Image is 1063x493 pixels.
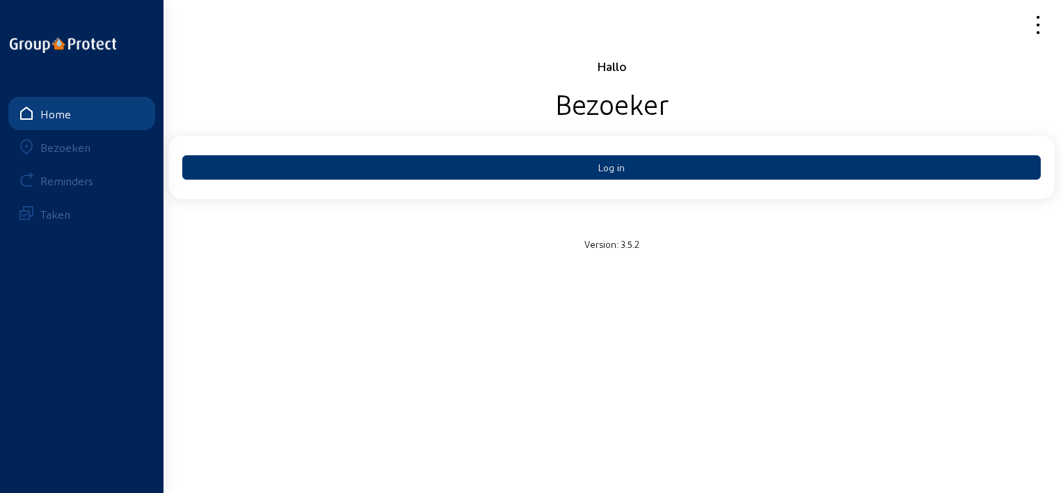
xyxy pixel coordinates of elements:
[40,141,90,154] div: Bezoeken
[10,38,116,53] img: logo-oneline.png
[168,58,1055,75] div: Hallo
[8,164,155,197] a: Reminders
[8,130,155,164] a: Bezoeken
[584,238,639,249] small: Version: 3.5.2
[8,97,155,130] a: Home
[40,107,71,120] div: Home
[8,197,155,230] a: Taken
[40,174,93,187] div: Reminders
[168,86,1055,120] div: Bezoeker
[182,155,1041,180] button: Log in
[40,208,70,221] div: Taken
